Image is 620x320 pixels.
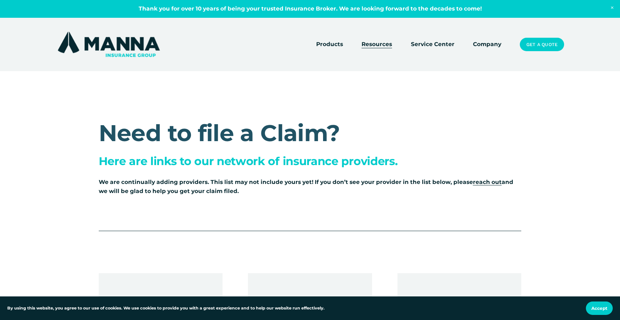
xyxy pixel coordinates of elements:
a: folder dropdown [362,40,392,50]
a: Get a Quote [520,38,564,52]
span: Resources [362,40,392,49]
span: Products [316,40,343,49]
span: Here are links to our network of insurance providers. [99,154,398,168]
a: Company [473,40,501,50]
img: Manna Insurance Group [56,30,162,58]
a: reach out [473,179,502,185]
a: folder dropdown [316,40,343,50]
a: Service Center [411,40,454,50]
span: and we will be glad to help you get your claim filed. [99,179,515,194]
span: Accept [591,305,607,311]
p: By using this website, you agree to our use of cookies. We use cookies to provide you with a grea... [7,305,325,312]
span: Need to file a Claim? [99,119,340,147]
span: We are continually adding providers. This list may not include yours yet! If you don’t see your p... [99,179,473,185]
button: Accept [586,301,613,315]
